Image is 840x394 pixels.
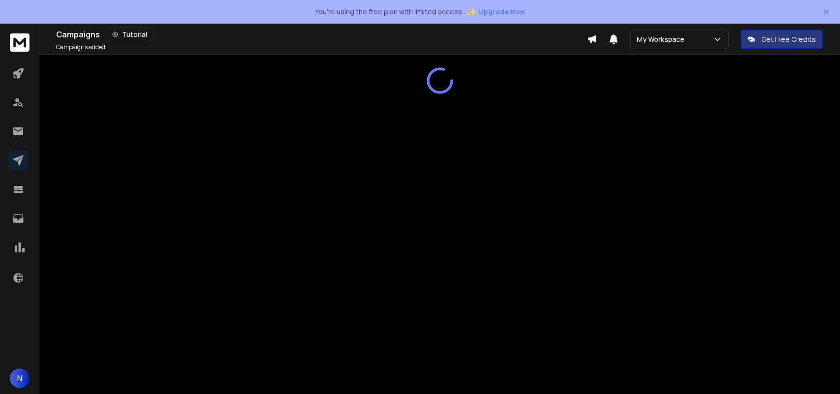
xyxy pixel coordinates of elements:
span: Upgrade Now [479,7,525,17]
button: Get Free Credits [741,30,823,49]
p: Campaigns added [56,43,105,51]
p: Get Free Credits [761,34,816,44]
div: Campaigns [56,28,587,41]
button: N [10,368,30,388]
p: You're using the free plan with limited access [315,7,462,17]
p: My Workspace [637,34,688,44]
button: Tutorial [106,28,154,41]
span: ✨ [466,5,477,19]
button: ✨Upgrade Now [466,2,525,22]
